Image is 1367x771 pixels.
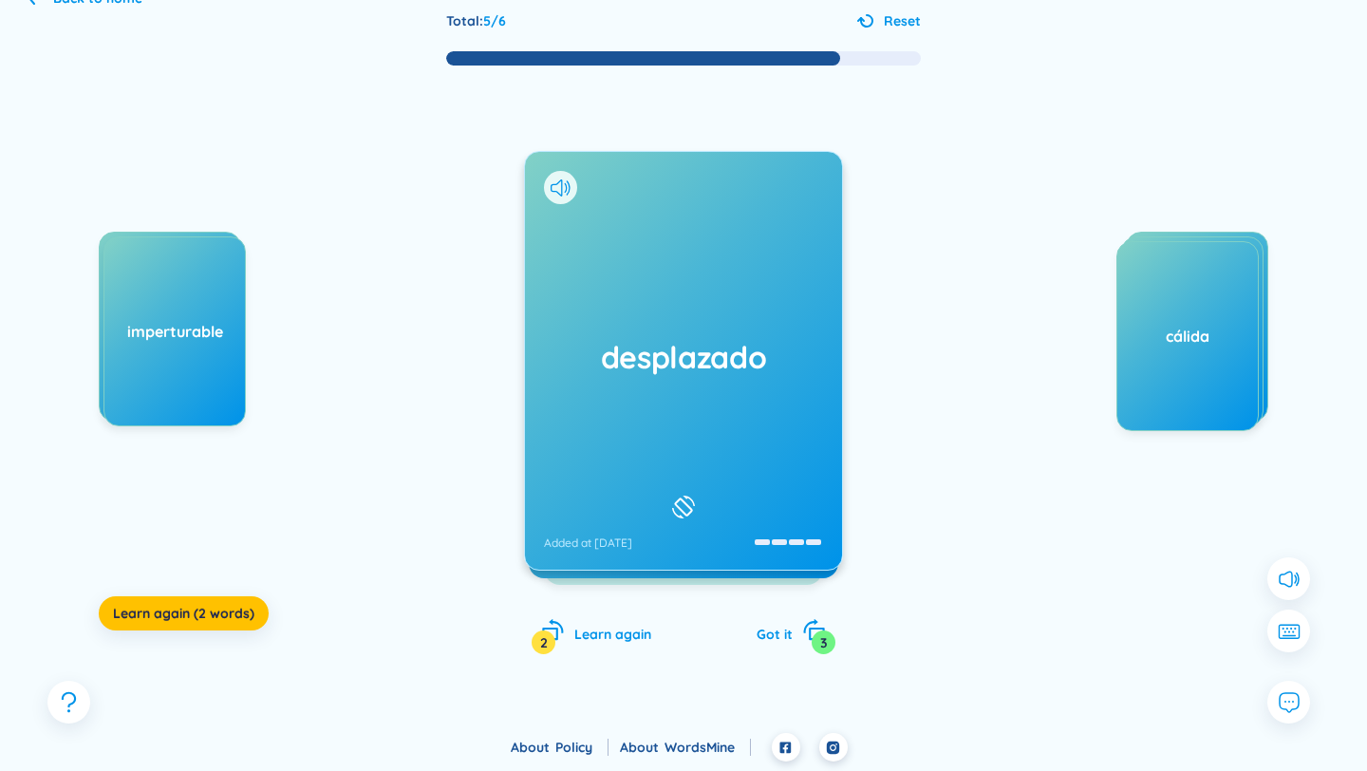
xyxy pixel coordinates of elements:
[511,737,609,758] div: About
[541,618,565,642] span: rotate-left
[99,596,269,630] button: Learn again (2 words)
[532,630,555,654] div: 2
[574,626,651,643] span: Learn again
[665,739,751,756] a: WordsMine
[802,618,826,642] span: rotate-right
[812,630,835,654] div: 3
[857,10,921,31] button: Reset
[446,12,483,29] span: Total :
[57,690,81,714] span: question
[555,739,609,756] a: Policy
[100,316,240,337] div: altruista
[113,604,254,623] span: Learn again (2 words)
[544,336,823,378] h1: desplazado
[104,321,245,342] div: imperturable
[483,12,506,29] span: 5 / 6
[47,681,90,724] button: question
[620,737,751,758] div: About
[884,10,921,31] span: Reset
[544,536,632,551] div: Added at [DATE]
[1117,326,1258,347] div: cálida
[757,626,793,643] span: Got it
